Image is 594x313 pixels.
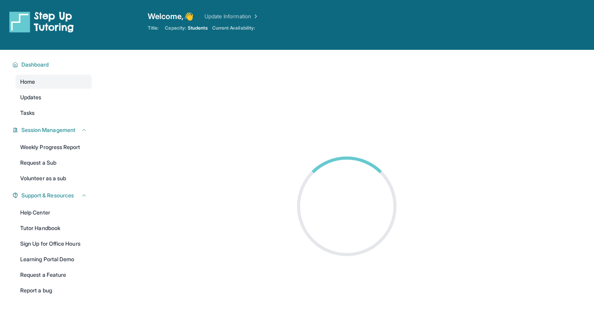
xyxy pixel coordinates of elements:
button: Session Management [18,126,87,134]
img: Chevron Right [251,12,259,20]
a: Tutor Handbook [16,221,92,235]
a: Sign Up for Office Hours [16,237,92,251]
a: Request a Sub [16,156,92,170]
a: Report a bug [16,283,92,297]
span: Support & Resources [21,192,74,199]
a: Update Information [204,12,259,20]
span: Title: [148,25,159,31]
a: Help Center [16,206,92,220]
span: Updates [20,93,42,101]
span: Capacity: [165,25,186,31]
span: Welcome, 👋 [148,11,194,22]
span: Session Management [21,126,75,134]
img: logo [9,11,74,33]
a: Home [16,75,92,89]
span: Tasks [20,109,35,117]
button: Dashboard [18,61,87,69]
span: Home [20,78,35,86]
button: Support & Resources [18,192,87,199]
a: Learning Portal Demo [16,252,92,266]
a: Weekly Progress Report [16,140,92,154]
a: Tasks [16,106,92,120]
a: Request a Feature [16,268,92,282]
span: Students [188,25,208,31]
a: Updates [16,90,92,104]
span: Current Availability: [212,25,255,31]
a: Volunteer as a sub [16,171,92,185]
span: Dashboard [21,61,49,69]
